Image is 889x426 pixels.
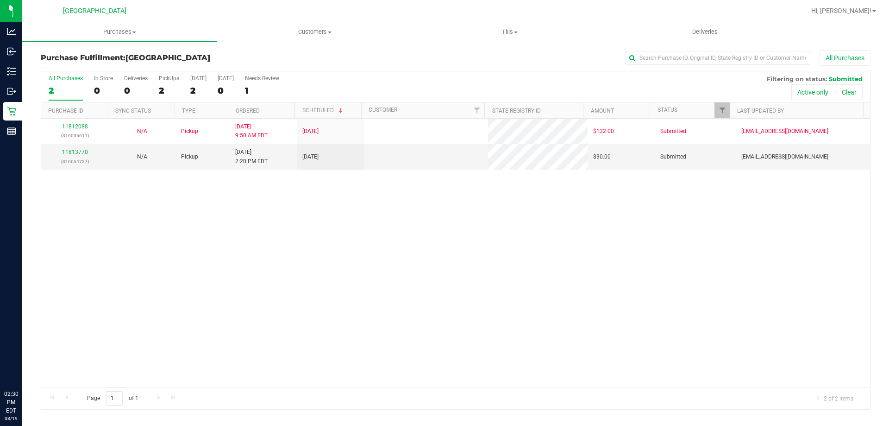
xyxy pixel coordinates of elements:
[190,85,207,96] div: 2
[63,7,126,15] span: [GEOGRAPHIC_DATA]
[48,108,83,114] a: Purchase ID
[7,67,16,76] inline-svg: Inventory
[190,75,207,82] div: [DATE]
[7,27,16,36] inline-svg: Analytics
[820,50,870,66] button: All Purchases
[829,75,863,83] span: Submitted
[593,153,611,161] span: $30.00
[181,153,198,161] span: Pickup
[49,75,83,82] div: All Purchases
[94,75,113,82] div: In Store
[22,22,217,42] a: Purchases
[236,108,260,114] a: Ordered
[218,28,412,36] span: Customers
[492,108,541,114] a: State Registry ID
[182,108,195,114] a: Type
[217,22,412,42] a: Customers
[62,123,88,130] a: 11812088
[741,153,828,161] span: [EMAIL_ADDRESS][DOMAIN_NAME]
[680,28,730,36] span: Deliveries
[369,107,397,113] a: Customer
[412,22,607,42] a: Tills
[714,102,730,118] a: Filter
[9,352,37,380] iframe: Resource center
[302,127,319,136] span: [DATE]
[7,47,16,56] inline-svg: Inbound
[593,127,614,136] span: $132.00
[737,108,784,114] a: Last Updated By
[4,390,18,415] p: 02:30 PM EDT
[591,108,614,114] a: Amount
[809,391,861,405] span: 1 - 2 of 2 items
[124,75,148,82] div: Deliveries
[660,153,686,161] span: Submitted
[22,28,217,36] span: Purchases
[4,415,18,422] p: 08/19
[94,85,113,96] div: 0
[660,127,686,136] span: Submitted
[625,51,810,65] input: Search Purchase ID, Original ID, State Registry ID or Customer Name...
[469,102,484,118] a: Filter
[245,85,279,96] div: 1
[7,107,16,116] inline-svg: Retail
[607,22,802,42] a: Deliveries
[302,153,319,161] span: [DATE]
[159,75,179,82] div: PickUps
[767,75,827,83] span: Filtering on status:
[836,84,863,100] button: Clear
[47,157,103,166] p: (316054727)
[106,391,123,406] input: 1
[79,391,146,406] span: Page of 1
[124,85,148,96] div: 0
[235,148,268,165] span: [DATE] 2:20 PM EDT
[235,122,268,140] span: [DATE] 9:50 AM EDT
[62,149,88,155] a: 11813770
[49,85,83,96] div: 2
[125,53,210,62] span: [GEOGRAPHIC_DATA]
[137,128,147,134] span: Not Applicable
[137,153,147,161] button: N/A
[7,87,16,96] inline-svg: Outbound
[791,84,834,100] button: Active only
[7,127,16,136] inline-svg: Reports
[137,127,147,136] button: N/A
[811,7,871,14] span: Hi, [PERSON_NAME]!
[47,131,103,140] p: (316005611)
[115,108,151,114] a: Sync Status
[413,28,607,36] span: Tills
[137,153,147,160] span: Not Applicable
[218,85,234,96] div: 0
[302,107,344,114] a: Scheduled
[657,107,677,113] a: Status
[245,75,279,82] div: Needs Review
[181,127,198,136] span: Pickup
[41,54,317,62] h3: Purchase Fulfillment:
[218,75,234,82] div: [DATE]
[741,127,828,136] span: [EMAIL_ADDRESS][DOMAIN_NAME]
[159,85,179,96] div: 2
